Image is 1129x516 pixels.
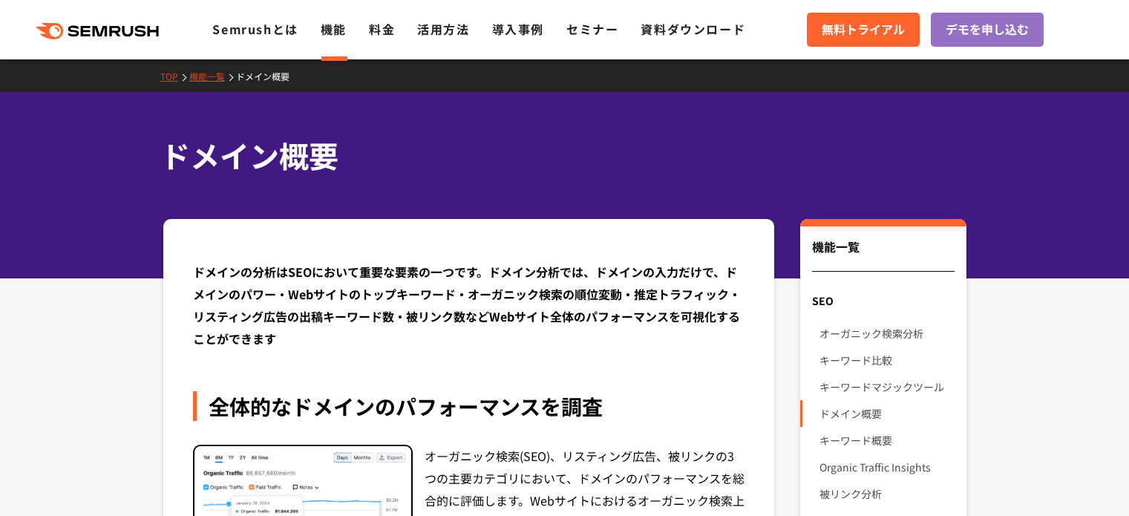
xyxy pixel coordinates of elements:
[931,13,1044,47] a: デモを申し込む
[160,134,955,177] h1: ドメイン概要
[369,20,395,38] a: 料金
[492,20,544,38] a: 導入事例
[819,480,954,507] a: 被リンク分析
[212,20,298,38] a: Semrushとは
[566,20,618,38] a: セミナー
[819,427,954,454] a: キーワード概要
[800,287,966,314] div: SEO
[193,391,745,421] div: 全体的なドメインのパフォーマンスを調査
[321,20,347,38] a: 機能
[812,238,954,272] div: 機能一覧
[641,20,745,38] a: 資料ダウンロード
[189,70,236,82] a: 機能一覧
[807,13,920,47] a: 無料トライアル
[819,454,954,480] a: Organic Traffic Insights
[819,320,954,347] a: オーガニック検索分析
[819,400,954,427] a: ドメイン概要
[819,373,954,400] a: キーワードマジックツール
[819,347,954,373] a: キーワード比較
[417,20,469,38] a: 活用方法
[946,20,1029,39] span: デモを申し込む
[193,261,745,350] div: ドメインの分析はSEOにおいて重要な要素の一つです。ドメイン分析では、ドメインの入力だけで、ドメインのパワー・Webサイトのトップキーワード・オーガニック検索の順位変動・推定トラフィック・リステ...
[160,70,189,82] a: TOP
[236,70,301,82] a: ドメイン概要
[822,20,905,39] span: 無料トライアル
